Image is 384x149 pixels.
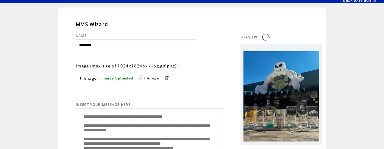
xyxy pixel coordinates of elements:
span: Image Uploaded [103,76,134,80]
span: MMS Wizard [76,21,108,28]
span: PREVIEW [241,35,257,39]
span: INSERT YOUR MESSAGE HERE [76,103,131,107]
a: Delete this item [164,75,169,81]
span: 1. [79,76,83,80]
span: Image (max size of 1024x1024px / jpg,gif,png): [76,63,178,69]
span: Image: [84,76,98,81]
a: Edit Image [138,76,159,81]
span: NAME [76,34,87,38]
